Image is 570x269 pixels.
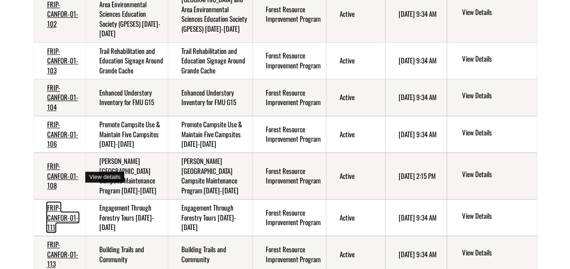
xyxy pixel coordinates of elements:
[462,91,533,101] a: View details
[399,212,437,222] time: [DATE] 9:34 AM
[326,199,385,236] td: Active
[168,42,252,79] td: Trail Rehabilitation and Education Signage Around Grande Cache
[252,153,326,199] td: Forest Resource Improvement Program
[47,161,78,190] a: FRIP-CANFOR-01-108
[86,153,168,199] td: Hines Creek Area Campsite Maintenance Program 2022-2026
[47,202,78,232] a: FRIP-CANFOR-01-111
[34,116,86,153] td: FRIP-CANFOR-01-106
[385,199,447,236] td: 10/8/2025 9:34 AM
[252,42,326,79] td: Forest Resource Improvement Program
[385,79,447,115] td: 10/8/2025 9:34 AM
[462,128,533,139] a: View details
[47,239,78,269] a: FRIP-CANFOR-01-113
[447,79,536,115] td: action menu
[86,42,168,79] td: Trail Rehabilitation and Education Signage Around Grande Cache
[462,54,533,65] a: View details
[85,172,124,183] div: View details
[326,116,385,153] td: Active
[86,199,168,236] td: Engagement Through Forestry Tours 2022-2026
[385,116,447,153] td: 10/8/2025 9:34 AM
[447,153,536,199] td: action menu
[168,116,252,153] td: Promote Campsite Use & Maintain Five Campsites 2022-2027
[34,79,86,115] td: FRIP-CANFOR-01-104
[462,7,533,18] a: View details
[399,249,437,259] time: [DATE] 9:34 AM
[385,42,447,79] td: 10/8/2025 9:34 AM
[86,116,168,153] td: Promote Campsite Use & Maintain Five Campsites 2022-2027
[47,46,78,75] a: FRIP-CANFOR-01-103
[399,55,437,65] time: [DATE] 9:34 AM
[252,199,326,236] td: Forest Resource Improvement Program
[168,199,252,236] td: Engagement Through Forestry Tours 2022-2026
[462,211,533,222] a: View details
[399,92,437,102] time: [DATE] 9:34 AM
[47,119,78,149] a: FRIP-CANFOR-01-106
[399,129,437,139] time: [DATE] 9:34 AM
[385,153,447,199] td: 7/11/2025 2:15 PM
[34,199,86,236] td: FRIP-CANFOR-01-111
[252,116,326,153] td: Forest Resource Improvement Program
[86,79,168,115] td: Enhanced Understory Inventory for FMU G15
[447,199,536,236] td: action menu
[168,79,252,115] td: Enhanced Understory Inventory for FMU G15
[326,42,385,79] td: Active
[462,248,533,259] a: View details
[462,169,533,180] a: View details
[399,9,437,19] time: [DATE] 9:34 AM
[34,153,86,199] td: FRIP-CANFOR-01-108
[47,82,78,112] a: FRIP-CANFOR-01-104
[168,153,252,199] td: Hines Creek Area Campsite Maintenance Program 2022-2026
[326,153,385,199] td: Active
[326,79,385,115] td: Active
[399,171,436,181] time: [DATE] 2:15 PM
[34,42,86,79] td: FRIP-CANFOR-01-103
[252,79,326,115] td: Forest Resource Improvement Program
[447,42,536,79] td: action menu
[447,116,536,153] td: action menu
